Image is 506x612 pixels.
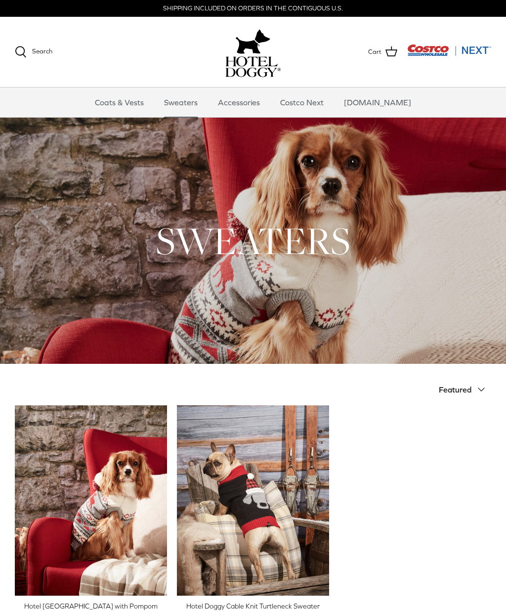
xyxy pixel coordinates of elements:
[236,27,270,56] img: hoteldoggy.com
[155,87,207,117] a: Sweaters
[15,217,491,265] h1: SWEATERS
[439,385,471,394] span: Featured
[439,379,491,400] button: Featured
[86,87,153,117] a: Coats & Vests
[407,50,491,58] a: Visit Costco Next
[271,87,333,117] a: Costco Next
[15,405,167,596] a: Hotel Doggy Fair Isle Sweater with Pompom
[177,405,329,596] a: Hotel Doggy Cable Knit Turtleneck Sweater
[32,47,52,55] span: Search
[335,87,420,117] a: [DOMAIN_NAME]
[225,27,281,77] a: hoteldoggy.com hoteldoggycom
[407,44,491,56] img: Costco Next
[177,601,329,612] div: Hotel Doggy Cable Knit Turtleneck Sweater
[209,87,269,117] a: Accessories
[15,601,167,612] div: Hotel [GEOGRAPHIC_DATA] with Pompom
[15,46,52,58] a: Search
[368,45,397,58] a: Cart
[368,47,381,57] span: Cart
[225,56,281,77] img: hoteldoggycom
